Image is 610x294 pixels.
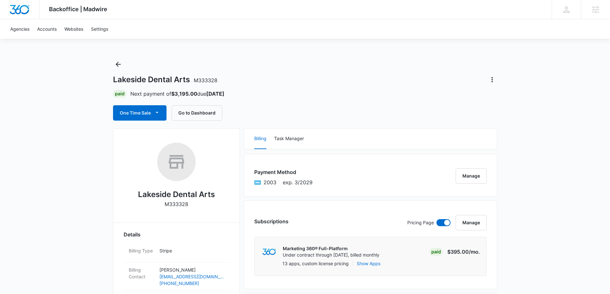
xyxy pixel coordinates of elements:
img: marketing360Logo [262,249,276,255]
button: Manage [456,168,487,184]
button: One Time Sale [113,105,167,121]
span: Backoffice | Madwire [49,6,107,12]
button: Back [113,59,123,69]
p: Next payment of due [130,90,224,98]
p: M333328 [165,200,188,208]
p: $395.00 [447,248,480,256]
div: Paid [113,90,126,98]
span: American Express ending with [264,179,276,186]
p: Under contract through [DATE], billed monthly [283,252,379,258]
a: Settings [87,19,112,39]
h2: Lakeside Dental Arts [138,189,215,200]
h3: Payment Method [254,168,313,176]
a: [EMAIL_ADDRESS][DOMAIN_NAME] [159,273,224,280]
button: Go to Dashboard [172,105,222,121]
dt: Billing Type [129,247,154,254]
p: 13 apps, custom license pricing [282,260,349,267]
div: Paid [429,248,443,256]
p: [PERSON_NAME] [159,266,224,273]
button: Billing [254,129,266,149]
h1: Lakeside Dental Arts [113,75,217,84]
button: Actions [487,75,497,85]
a: Accounts [33,19,61,39]
a: [PHONE_NUMBER] [159,280,224,287]
strong: [DATE] [206,91,224,97]
h3: Subscriptions [254,218,289,225]
dt: Billing Contact [129,266,154,280]
p: Marketing 360® Full-Platform [283,245,379,252]
span: /mo. [469,249,480,255]
div: Billing Contact[PERSON_NAME][EMAIL_ADDRESS][DOMAIN_NAME][PHONE_NUMBER] [124,263,229,291]
div: Billing TypeStripe [124,243,229,263]
p: Stripe [159,247,224,254]
button: Manage [456,215,487,230]
a: Websites [61,19,87,39]
a: Agencies [6,19,33,39]
button: Show Apps [357,260,380,267]
strong: $3,195.00 [171,91,197,97]
p: Pricing Page [407,219,434,226]
span: exp. 3/2029 [283,179,313,186]
button: Task Manager [274,129,304,149]
span: Details [124,231,141,238]
span: M333328 [194,77,217,83]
